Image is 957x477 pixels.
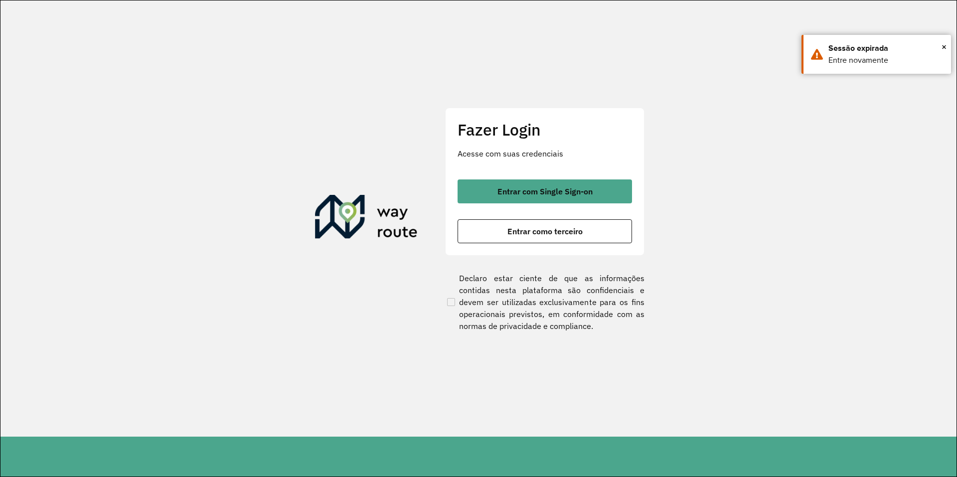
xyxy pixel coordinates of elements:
[458,219,632,243] button: button
[445,272,644,332] label: Declaro estar ciente de que as informações contidas nesta plataforma são confidenciais e devem se...
[458,148,632,159] p: Acesse com suas credenciais
[458,179,632,203] button: button
[458,120,632,139] h2: Fazer Login
[507,227,583,235] span: Entrar como terceiro
[828,54,944,66] div: Entre novamente
[497,187,593,195] span: Entrar com Single Sign-on
[942,39,947,54] span: ×
[828,42,944,54] div: Sessão expirada
[315,195,418,243] img: Roteirizador AmbevTech
[942,39,947,54] button: Close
